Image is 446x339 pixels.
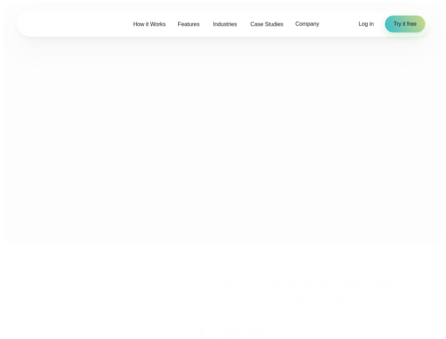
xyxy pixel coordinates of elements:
span: Try it free [393,20,416,28]
a: Log in [359,20,374,28]
span: Company [295,20,319,28]
a: Try it free [385,16,425,32]
span: Log in [359,21,374,27]
a: How it Works [127,17,172,31]
span: How it Works [133,20,166,29]
span: Industries [213,20,237,29]
span: Features [178,20,200,29]
a: Case Studies [244,17,289,31]
span: Case Studies [250,20,283,29]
